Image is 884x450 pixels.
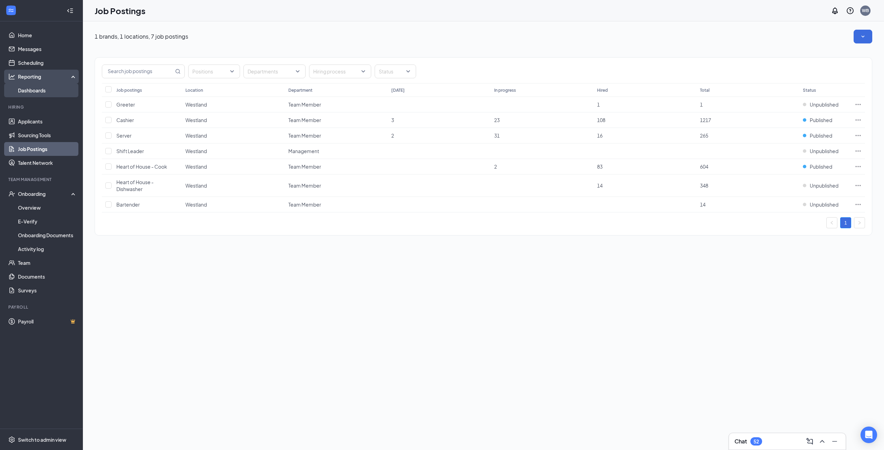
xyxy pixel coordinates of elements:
span: Published [810,117,832,123]
span: 108 [597,117,605,123]
span: right [857,221,862,225]
td: Westland [182,159,285,174]
li: Next Page [854,217,865,228]
div: Department [288,87,313,93]
input: Search job postings [102,65,174,78]
span: Server [116,132,132,139]
span: Westland [185,148,207,154]
h1: Job Postings [95,5,145,17]
div: Payroll [8,304,76,310]
a: Activity log [18,242,77,256]
td: Westland [182,128,285,143]
svg: MagnifyingGlass [175,69,181,74]
div: Hiring [8,104,76,110]
a: Team [18,256,77,270]
span: Unpublished [810,182,838,189]
td: Team Member [285,159,388,174]
th: Hired [594,83,696,97]
span: Bartender [116,201,140,208]
svg: Ellipses [855,132,862,139]
svg: ComposeMessage [806,437,814,446]
span: Team Member [288,117,321,123]
td: Westland [182,174,285,197]
span: 1 [597,101,600,108]
td: Team Member [285,197,388,212]
td: Team Member [285,97,388,112]
span: Heart of House - Dishwasher [116,179,154,192]
button: left [826,217,837,228]
span: Management [288,148,319,154]
span: 1 [700,101,703,108]
span: Westland [185,101,207,108]
div: Team Management [8,177,76,182]
span: Unpublished [810,201,838,208]
span: Unpublished [810,148,838,154]
a: Sourcing Tools [18,128,77,142]
td: Westland [182,97,285,112]
th: Status [799,83,851,97]
svg: Ellipses [855,101,862,108]
svg: ChevronUp [818,437,826,446]
div: Reporting [18,73,77,80]
svg: Ellipses [855,182,862,189]
td: Management [285,143,388,159]
span: 23 [494,117,500,123]
a: Applicants [18,114,77,128]
span: 14 [597,182,603,189]
a: Talent Network [18,156,77,170]
span: Westland [185,163,207,170]
p: 1 brands, 1 locations, 7 job postings [95,33,188,40]
span: left [830,221,834,225]
a: Scheduling [18,56,77,70]
svg: QuestionInfo [846,7,854,15]
span: Heart of House - Cook [116,163,167,170]
svg: Ellipses [855,148,862,154]
a: Dashboards [18,83,77,97]
span: Team Member [288,163,321,170]
svg: WorkstreamLogo [8,7,15,14]
span: 1217 [700,117,711,123]
th: [DATE] [388,83,491,97]
span: Cashier [116,117,134,123]
button: ComposeMessage [804,436,815,447]
svg: Minimize [830,437,839,446]
svg: Collapse [67,7,74,14]
span: Greeter [116,101,135,108]
svg: Settings [8,436,15,443]
td: Team Member [285,112,388,128]
span: Team Member [288,182,321,189]
span: Team Member [288,132,321,139]
a: Messages [18,42,77,56]
svg: SmallChevronDown [859,33,866,40]
li: 1 [840,217,851,228]
td: Team Member [285,174,388,197]
svg: Ellipses [855,201,862,208]
span: Westland [185,132,207,139]
a: PayrollCrown [18,314,77,328]
td: Westland [182,197,285,212]
span: Team Member [288,101,321,108]
div: Open Intercom Messenger [861,427,877,443]
td: Westland [182,143,285,159]
span: Team Member [288,201,321,208]
div: Onboarding [18,190,71,197]
svg: Ellipses [855,163,862,170]
svg: Notifications [831,7,839,15]
li: Previous Page [826,217,837,228]
span: Published [810,163,832,170]
div: WB [862,8,869,13]
span: 83 [597,163,603,170]
span: 16 [597,132,603,139]
span: Westland [185,117,207,123]
svg: Ellipses [855,117,862,123]
button: right [854,217,865,228]
a: Overview [18,201,77,214]
span: 2 [494,163,497,170]
span: Unpublished [810,101,838,108]
a: Home [18,28,77,42]
div: Job postings [116,87,142,93]
th: Total [696,83,799,97]
svg: UserCheck [8,190,15,197]
a: Onboarding Documents [18,228,77,242]
span: 31 [494,132,500,139]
